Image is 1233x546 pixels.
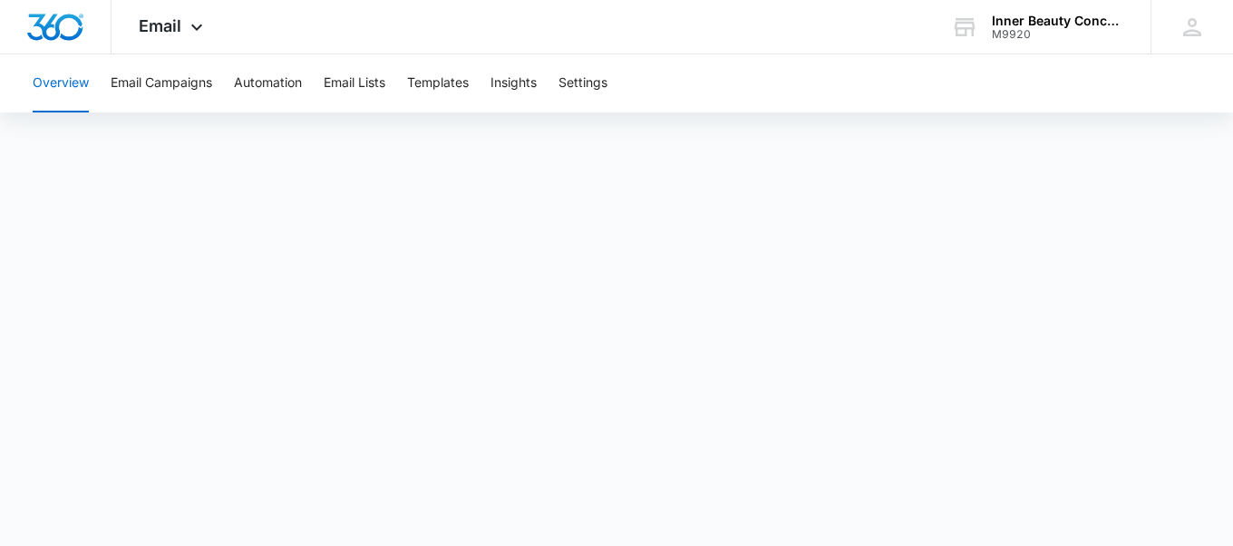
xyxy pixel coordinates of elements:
button: Settings [558,54,607,112]
button: Templates [407,54,469,112]
div: account name [992,14,1124,28]
button: Automation [234,54,302,112]
div: account id [992,28,1124,41]
button: Email Lists [324,54,385,112]
button: Overview [33,54,89,112]
button: Insights [490,54,537,112]
span: Email [139,16,181,35]
button: Email Campaigns [111,54,212,112]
